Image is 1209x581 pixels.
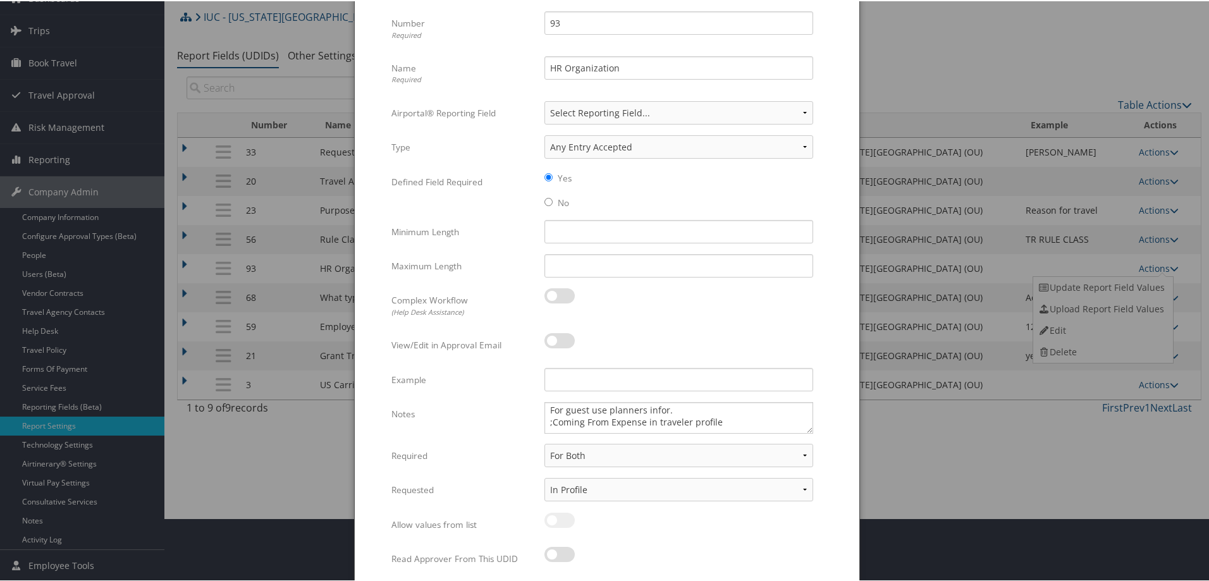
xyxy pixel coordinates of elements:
label: Allow values from list [391,511,535,535]
label: Number [391,10,535,45]
div: Required [391,29,535,40]
label: Example [391,367,535,391]
div: Required [391,73,535,84]
label: No [558,195,569,208]
label: Requested [391,477,535,501]
label: View/Edit in Approval Email [391,332,535,356]
label: Name [391,55,535,90]
label: Maximum Length [391,253,535,277]
label: Yes [558,171,572,183]
label: Airportal® Reporting Field [391,100,535,124]
label: Read Approver From This UDID [391,546,535,570]
div: (Help Desk Assistance) [391,306,535,317]
label: Notes [391,401,535,425]
label: Required [391,443,535,467]
label: Defined Field Required [391,169,535,193]
label: Complex Workflow [391,287,535,322]
label: Minimum Length [391,219,535,243]
label: Type [391,134,535,158]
